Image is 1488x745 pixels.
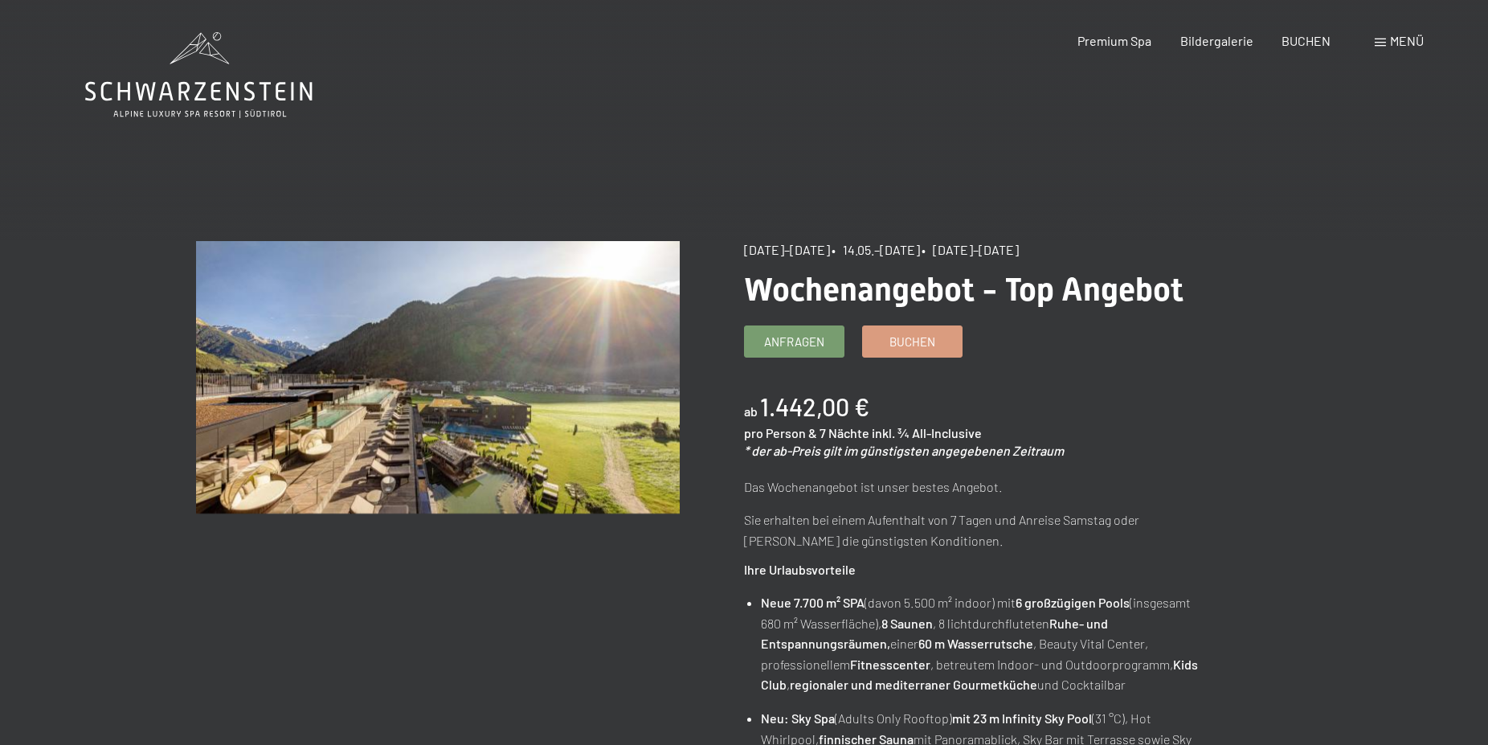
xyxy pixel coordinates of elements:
strong: Neu: Sky Spa [761,710,835,726]
span: Anfragen [764,334,824,350]
a: Buchen [863,326,962,357]
a: Bildergalerie [1180,33,1253,48]
strong: 8 Saunen [881,616,933,631]
strong: mit 23 m Infinity Sky Pool [952,710,1092,726]
strong: Fitnesscenter [850,657,930,672]
a: BUCHEN [1282,33,1331,48]
a: Anfragen [745,326,844,357]
strong: regionaler und mediterraner Gourmetküche [790,677,1037,692]
a: Premium Spa [1077,33,1151,48]
strong: 6 großzügigen Pools [1016,595,1130,610]
p: Sie erhalten bei einem Aufenthalt von 7 Tagen und Anreise Samstag oder [PERSON_NAME] die günstigs... [744,510,1228,551]
span: • 14.05.–[DATE] [832,242,920,257]
strong: 60 m Wasserrutsche [918,636,1033,651]
p: Das Wochenangebot ist unser bestes Angebot. [744,477,1228,497]
img: Wochenangebot - Top Angebot [196,241,681,514]
span: Wochenangebot - Top Angebot [744,271,1183,309]
b: 1.442,00 € [760,392,869,421]
strong: Ihre Urlaubsvorteile [744,562,856,577]
span: inkl. ¾ All-Inclusive [872,425,982,440]
span: pro Person & [744,425,817,440]
em: * der ab-Preis gilt im günstigsten angegebenen Zeitraum [744,443,1064,458]
span: ab [744,403,758,419]
strong: Neue 7.700 m² SPA [761,595,865,610]
span: • [DATE]–[DATE] [922,242,1019,257]
span: [DATE]–[DATE] [744,242,830,257]
span: Buchen [889,334,935,350]
span: 7 Nächte [820,425,869,440]
span: Menü [1390,33,1424,48]
li: (davon 5.500 m² indoor) mit (insgesamt 680 m² Wasserfläche), , 8 lichtdurchfluteten einer , Beaut... [761,592,1228,695]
